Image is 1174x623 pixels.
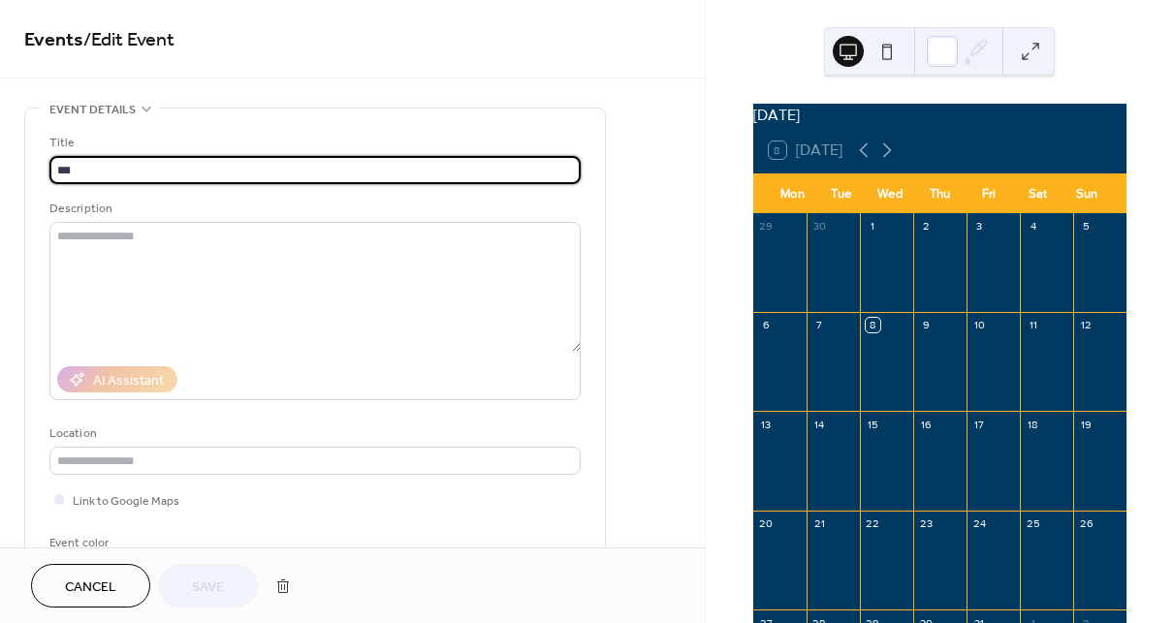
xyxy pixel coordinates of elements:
div: 30 [812,219,827,234]
div: [DATE] [753,104,1126,127]
div: 17 [972,417,987,431]
div: Description [49,199,577,219]
div: Sun [1063,174,1111,213]
div: Event color [49,533,195,553]
div: 4 [1026,219,1040,234]
div: 6 [759,318,774,332]
div: 22 [866,516,880,531]
div: 14 [812,417,827,431]
div: 7 [812,318,827,332]
div: Title [49,133,577,153]
div: 20 [759,516,774,531]
div: 9 [919,318,934,332]
button: Cancel [31,564,150,607]
div: Location [49,423,577,444]
div: Sat [1013,174,1062,213]
div: 29 [759,219,774,234]
span: Event details [49,100,136,120]
div: 15 [866,417,880,431]
div: 24 [972,516,987,531]
div: 23 [919,516,934,531]
div: 19 [1079,417,1094,431]
div: 13 [759,417,774,431]
span: Link to Google Maps [73,491,179,512]
div: 18 [1026,417,1040,431]
div: 2 [919,219,934,234]
div: 21 [812,516,827,531]
div: Wed [867,174,915,213]
a: Events [24,21,83,59]
span: / Edit Event [83,21,175,59]
span: Cancel [65,577,116,598]
div: 26 [1079,516,1094,531]
div: 16 [919,417,934,431]
div: 8 [866,318,880,332]
div: 12 [1079,318,1094,332]
div: Thu [915,174,964,213]
div: 5 [1079,219,1094,234]
div: Mon [769,174,817,213]
div: Fri [965,174,1013,213]
div: 11 [1026,318,1040,332]
div: Tue [817,174,866,213]
div: 1 [866,219,880,234]
div: 25 [1026,516,1040,531]
div: 3 [972,219,987,234]
div: 10 [972,318,987,332]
